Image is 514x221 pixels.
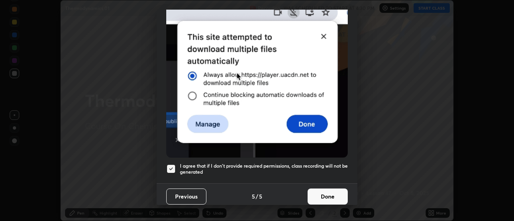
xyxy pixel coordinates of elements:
[166,189,206,205] button: Previous
[256,192,258,201] h4: /
[308,189,348,205] button: Done
[180,163,348,175] h5: I agree that if I don't provide required permissions, class recording will not be generated
[252,192,255,201] h4: 5
[259,192,262,201] h4: 5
